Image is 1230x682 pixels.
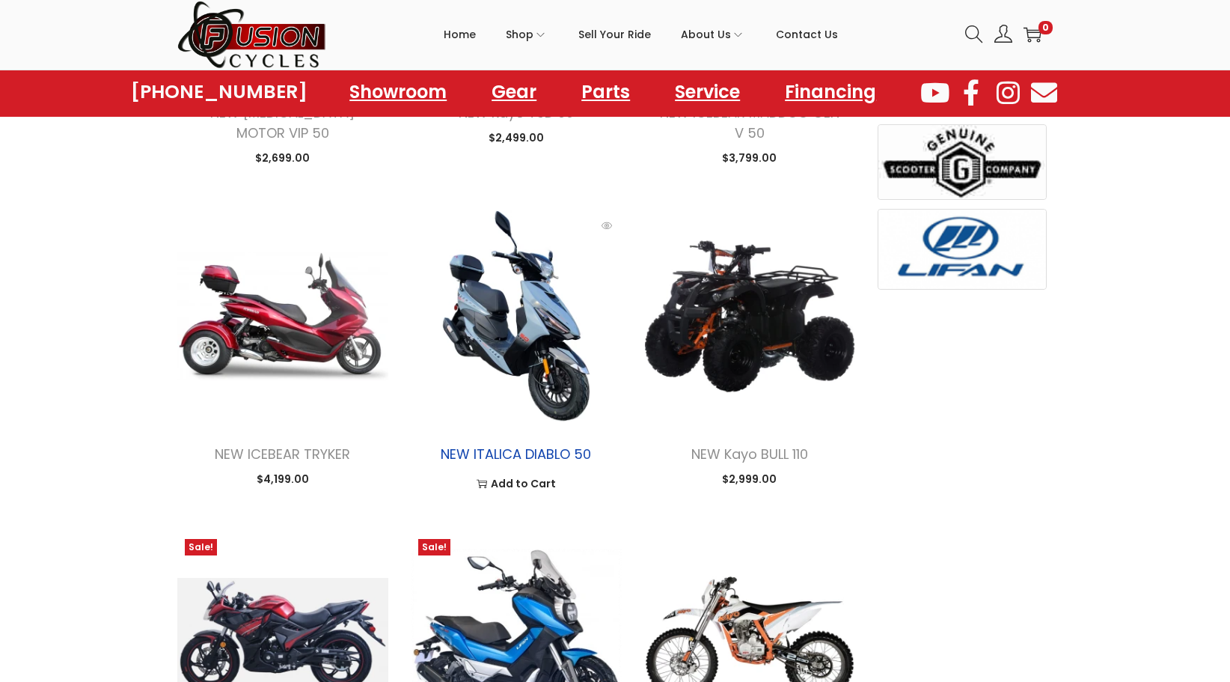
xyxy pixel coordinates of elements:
[878,125,1046,200] img: Genuine
[691,445,808,463] a: NEW Kayo BULL 110
[681,1,746,68] a: About Us
[681,16,731,53] span: About Us
[334,75,891,109] nav: Menu
[459,103,574,122] a: NEW Kayo TSD 90
[506,16,533,53] span: Shop
[592,210,622,240] span: Quick View
[722,150,729,165] span: $
[878,210,1046,289] img: Lifan
[1024,25,1041,43] a: 0
[255,150,310,165] span: 2,699.00
[255,150,262,165] span: $
[441,445,591,463] a: NEW ITALICA DIABLO 50
[776,16,838,53] span: Contact Us
[566,75,645,109] a: Parts
[489,130,544,145] span: 2,499.00
[444,1,476,68] a: Home
[578,1,651,68] a: Sell Your Ride
[334,75,462,109] a: Showroom
[489,130,495,145] span: $
[722,472,729,487] span: $
[578,16,651,53] span: Sell Your Ride
[257,472,263,487] span: $
[776,1,838,68] a: Contact Us
[660,75,755,109] a: Service
[660,103,839,142] a: NEW ICEBEAR MADDOG GEN V 50
[722,150,777,165] span: 3,799.00
[477,75,551,109] a: Gear
[131,82,307,103] a: [PHONE_NUMBER]
[506,1,548,68] a: Shop
[422,472,611,495] a: Add to Cart
[722,472,777,487] span: 2,999.00
[257,472,309,487] span: 4,199.00
[215,445,350,463] a: NEW ICEBEAR TRYKER
[210,103,355,142] a: NEW [MEDICAL_DATA] MOTOR VIP 50
[770,75,891,109] a: Financing
[327,1,954,68] nav: Primary navigation
[444,16,476,53] span: Home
